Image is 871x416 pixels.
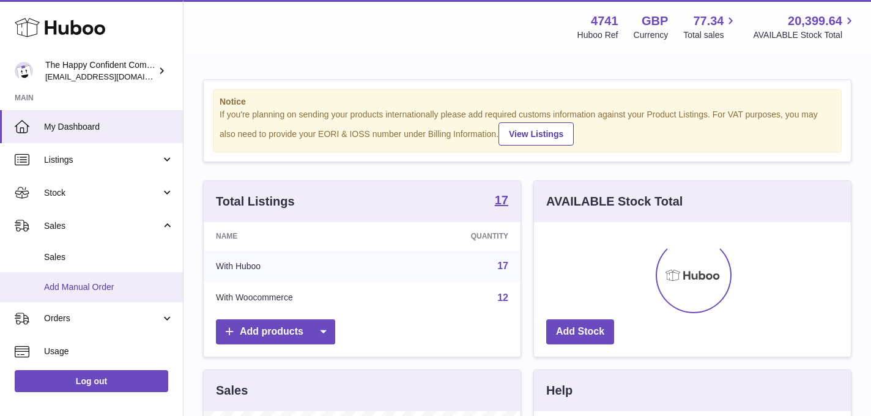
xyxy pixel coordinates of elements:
[45,72,180,81] span: [EMAIL_ADDRESS][DOMAIN_NAME]
[753,29,856,41] span: AVAILABLE Stock Total
[44,187,161,199] span: Stock
[753,13,856,41] a: 20,399.64 AVAILABLE Stock Total
[495,194,508,209] a: 17
[546,319,614,344] a: Add Stock
[499,122,574,146] a: View Listings
[44,220,161,232] span: Sales
[788,13,842,29] span: 20,399.64
[44,313,161,324] span: Orders
[693,13,724,29] span: 77.34
[45,59,155,83] div: The Happy Confident Company
[634,29,669,41] div: Currency
[220,96,835,108] strong: Notice
[683,13,738,41] a: 77.34 Total sales
[546,193,683,210] h3: AVAILABLE Stock Total
[204,282,400,314] td: With Woocommerce
[44,154,161,166] span: Listings
[44,346,174,357] span: Usage
[220,109,835,146] div: If you're planning on sending your products internationally please add required customs informati...
[546,382,573,399] h3: Help
[495,194,508,206] strong: 17
[204,250,400,282] td: With Huboo
[497,292,508,303] a: 12
[44,251,174,263] span: Sales
[44,281,174,293] span: Add Manual Order
[15,62,33,80] img: contact@happyconfident.com
[204,222,400,250] th: Name
[577,29,618,41] div: Huboo Ref
[400,222,521,250] th: Quantity
[642,13,668,29] strong: GBP
[216,319,335,344] a: Add products
[44,121,174,133] span: My Dashboard
[216,193,295,210] h3: Total Listings
[497,261,508,271] a: 17
[591,13,618,29] strong: 4741
[15,370,168,392] a: Log out
[683,29,738,41] span: Total sales
[216,382,248,399] h3: Sales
